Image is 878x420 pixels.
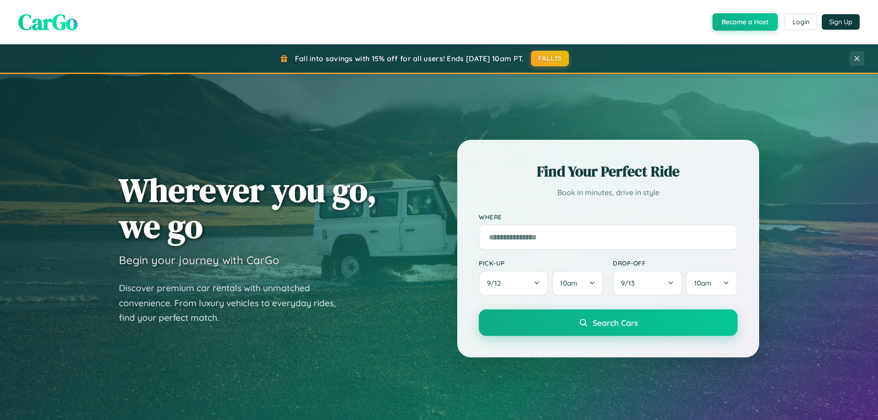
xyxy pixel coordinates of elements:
[295,54,524,63] span: Fall into savings with 15% off for all users! Ends [DATE] 10am PT.
[621,279,639,287] span: 9 / 13
[479,186,738,199] p: Book in minutes, drive in style
[560,279,578,287] span: 10am
[552,271,604,296] button: 10am
[785,14,817,30] button: Login
[686,271,738,296] button: 10am
[479,161,738,181] h2: Find Your Perfect Ride
[18,7,78,37] span: CarGo
[712,13,778,31] button: Become a Host
[593,318,638,328] span: Search Cars
[479,213,738,221] label: Where
[487,279,505,287] span: 9 / 12
[613,259,738,267] label: Drop-off
[119,281,348,325] p: Discover premium car rentals with unmatched convenience. From luxury vehicles to everyday rides, ...
[119,253,279,267] h3: Begin your journey with CarGo
[613,271,682,296] button: 9/13
[694,279,712,287] span: 10am
[531,51,569,66] button: FALL15
[479,271,548,296] button: 9/12
[822,14,860,30] button: Sign Up
[479,309,738,336] button: Search Cars
[119,172,377,244] h1: Wherever you go, we go
[479,259,604,267] label: Pick-up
